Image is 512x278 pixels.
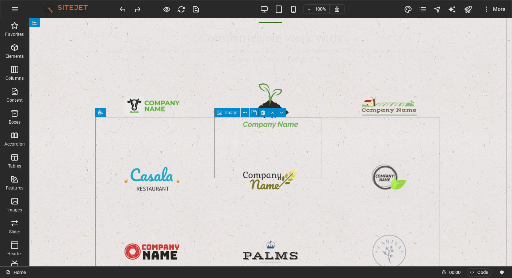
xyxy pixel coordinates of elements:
p: Columns [5,75,24,81]
span: 00 00 [449,268,461,277]
p: Accordion [4,141,25,147]
span: More [483,5,506,13]
p: Elements [5,53,24,59]
h6: Session time [442,268,461,277]
button: Click here to leave preview mode and continue editing [163,5,171,14]
button: Usercentrics [497,268,506,277]
p: Favorites [5,31,24,37]
i: AI Writer [448,5,456,14]
button: text_generator [448,5,456,14]
p: Content [7,97,23,103]
i: Navigator [433,5,442,14]
span: Code [470,268,488,277]
button: 100% [304,5,330,14]
i: Pages (Ctrl+Alt+S) [419,5,427,14]
p: Boxes [9,119,21,125]
button: navigator [433,5,442,14]
p: Tables [8,163,21,169]
button: design [404,5,413,14]
p: Images [7,207,22,213]
i: On resize automatically adjust zoom level to fit chosen device. [334,6,340,12]
p: Features [6,185,23,191]
i: Design (Ctrl+Alt+Y) [404,5,412,14]
button: publish [462,3,474,15]
p: Header [7,251,22,257]
span: : [454,270,455,275]
p: Slider [9,229,20,235]
a: Click to cancel selection. Double-click to open Pages [6,268,26,277]
i: Publish [464,5,472,14]
img: Editor Logo [42,5,97,14]
i: Reload page [177,5,186,14]
span: Image [225,110,237,115]
h6: 100% [315,5,326,14]
button: More [480,3,509,15]
button: reload [177,5,186,14]
button: pages [419,5,427,14]
button: Code [467,268,492,277]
